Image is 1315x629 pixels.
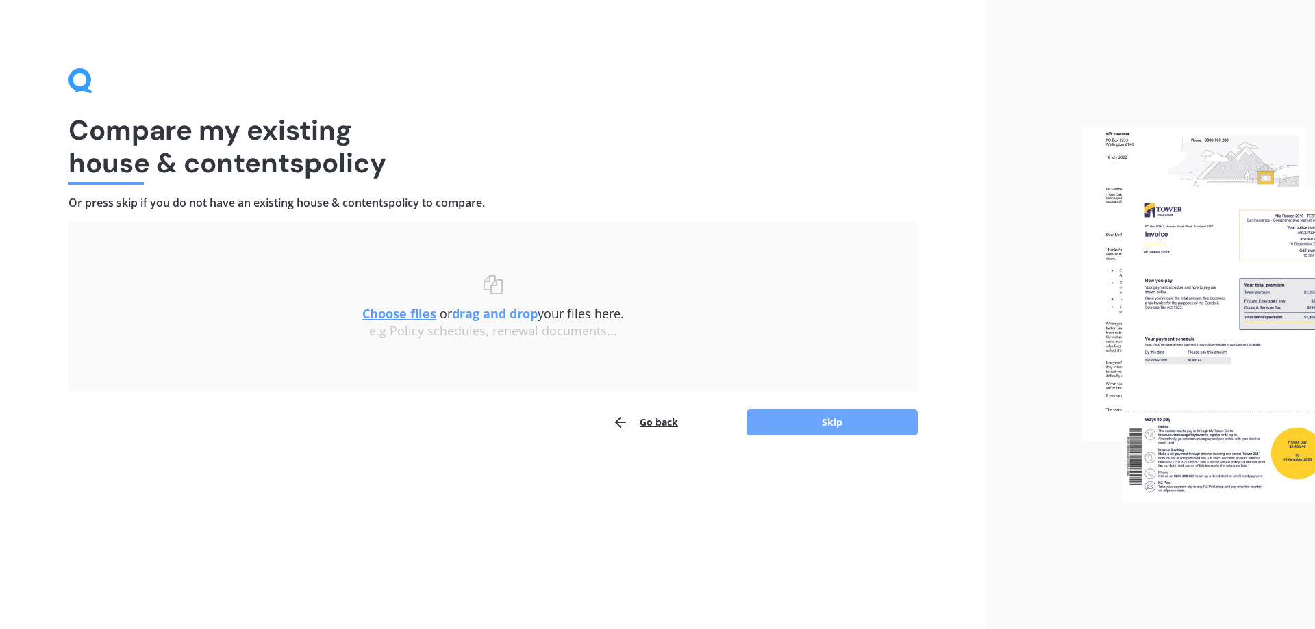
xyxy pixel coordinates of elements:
[362,305,624,322] span: or your files here.
[96,324,890,339] div: e.g Policy schedules, renewal documents...
[612,409,678,436] button: Go back
[1081,127,1315,503] img: files.webp
[452,305,538,322] b: drag and drop
[362,305,436,322] u: Choose files
[747,409,918,435] button: Skip
[68,114,918,179] h1: Compare my existing house & contents policy
[68,196,918,210] h4: Or press skip if you do not have an existing house & contents policy to compare.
